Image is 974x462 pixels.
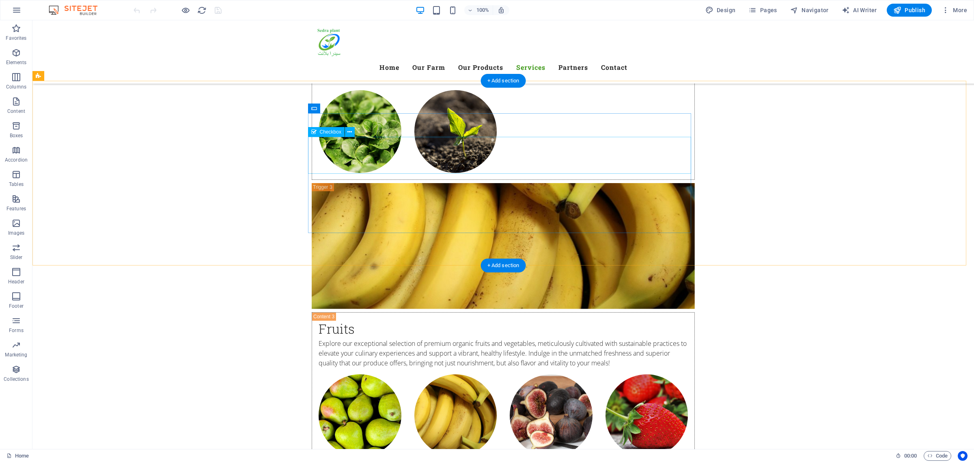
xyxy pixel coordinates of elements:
[942,6,967,14] span: More
[9,303,24,309] p: Footer
[904,451,917,461] span: 00 00
[10,132,23,139] p: Boxes
[481,259,526,272] div: + Add section
[7,108,25,114] p: Content
[842,6,877,14] span: AI Writer
[787,4,832,17] button: Navigator
[838,4,880,17] button: AI Writer
[10,254,23,261] p: Slider
[9,327,24,334] p: Forms
[4,376,28,382] p: Collections
[6,84,26,90] p: Columns
[924,451,951,461] button: Code
[896,451,917,461] h6: Session time
[476,5,489,15] h6: 100%
[498,6,505,14] i: On resize automatically adjust zoom level to fit chosen device.
[958,451,968,461] button: Usercentrics
[320,130,341,134] span: Checkbox
[8,230,25,236] p: Images
[481,74,526,88] div: + Add section
[5,352,27,358] p: Marketing
[702,4,739,17] button: Design
[181,5,190,15] button: Click here to leave preview mode and continue editing
[8,278,24,285] p: Header
[927,451,948,461] span: Code
[702,4,739,17] div: Design (Ctrl+Alt+Y)
[6,59,27,66] p: Elements
[5,157,28,163] p: Accordion
[910,453,911,459] span: :
[748,6,777,14] span: Pages
[938,4,970,17] button: More
[6,451,29,461] a: Click to cancel selection. Double-click to open Pages
[893,6,925,14] span: Publish
[464,5,493,15] button: 100%
[197,5,207,15] button: reload
[887,4,932,17] button: Publish
[790,6,829,14] span: Navigator
[705,6,736,14] span: Design
[6,205,26,212] p: Features
[47,5,108,15] img: Editor Logo
[745,4,780,17] button: Pages
[197,6,207,15] i: Reload page
[6,35,26,41] p: Favorites
[9,181,24,188] p: Tables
